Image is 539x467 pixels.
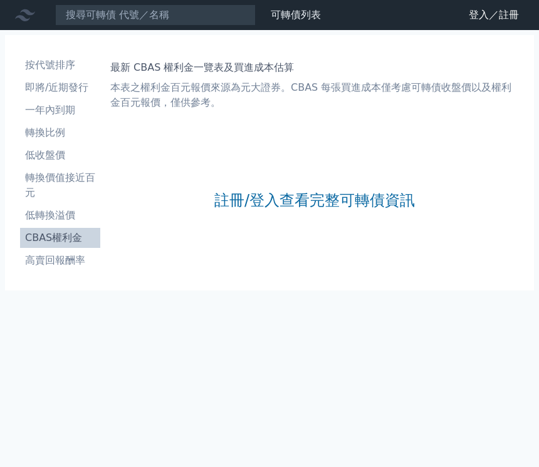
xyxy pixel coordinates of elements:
[110,60,519,75] h1: 最新 CBAS 權利金一覽表及買進成本估算
[20,145,100,165] a: 低收盤價
[20,228,100,248] a: CBAS權利金
[20,100,100,120] a: 一年內到期
[20,168,100,203] a: 轉換價值接近百元
[271,9,321,21] a: 可轉債列表
[20,103,100,118] li: 一年內到期
[20,123,100,143] a: 轉換比例
[20,230,100,245] li: CBAS權利金
[55,4,256,26] input: 搜尋可轉債 代號／名稱
[20,170,100,200] li: 轉換價值接近百元
[20,250,100,270] a: 高賣回報酬率
[20,80,100,95] li: 即將/近期發行
[459,5,529,25] a: 登入／註冊
[20,58,100,73] li: 按代號排序
[214,190,415,210] a: 註冊/登入查看完整可轉債資訊
[20,208,100,223] li: 低轉換溢價
[20,148,100,163] li: 低收盤價
[20,125,100,140] li: 轉換比例
[110,80,519,110] p: 本表之權利金百元報價來源為元大證券。CBAS 每張買進成本僅考慮可轉債收盤價以及權利金百元報價，僅供參考。
[20,55,100,75] a: 按代號排序
[20,205,100,225] a: 低轉換溢價
[20,78,100,98] a: 即將/近期發行
[20,253,100,268] li: 高賣回報酬率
